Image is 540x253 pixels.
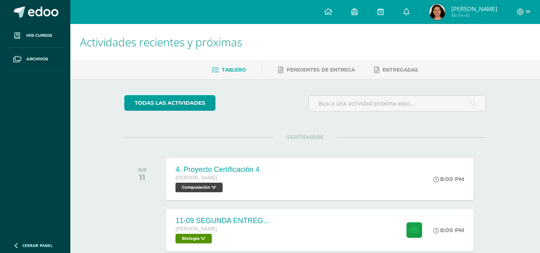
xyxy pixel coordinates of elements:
div: 11-09 SEGUNDA ENTREGA DE GUÍA [175,217,271,225]
span: Biología 'U' [175,234,212,243]
img: cb4148081ef252bd29a6a4424fd4a5bd.png [429,4,445,20]
span: Entregadas [383,67,418,73]
span: [PERSON_NAME] [175,226,217,232]
span: Actividades recientes y próximas [80,34,242,50]
span: Pendientes de entrega [287,67,355,73]
div: JUE [138,167,147,173]
div: 8:00 PM [433,227,464,234]
a: Entregadas [374,64,418,76]
input: Busca una actividad próxima aquí... [309,96,486,111]
a: Pendientes de entrega [278,64,355,76]
a: Archivos [6,48,64,71]
a: todas las Actividades [124,95,215,111]
span: [PERSON_NAME] [451,5,497,13]
div: 11 [138,173,147,182]
span: Cerrar panel [22,243,53,248]
a: Mis cursos [6,24,64,48]
span: Tablero [222,67,246,73]
span: Mi Perfil [451,12,497,19]
span: Mis cursos [26,32,52,39]
span: Archivos [26,56,48,62]
span: [PERSON_NAME] [175,175,217,181]
a: Tablero [212,64,246,76]
div: 4. Proyecto Certificación 4 [175,165,259,174]
div: 8:00 PM [433,175,464,183]
span: SEPTIEMBRE [274,133,337,141]
span: Computación 'U' [175,183,223,192]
